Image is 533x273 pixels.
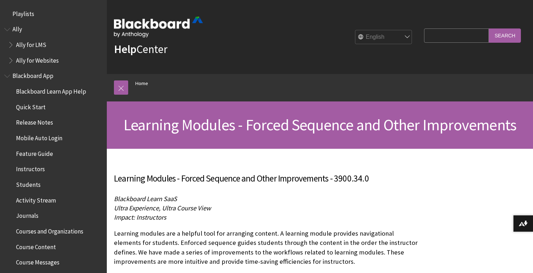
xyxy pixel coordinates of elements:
span: Instructors [16,163,45,173]
p: Learning modules are a helpful tool for arranging content. A learning module provides navigationa... [114,229,420,266]
h3: Learning Modules - Forced Sequence and Other Improvements - 3900.34.0 [114,172,420,185]
a: Home [135,79,148,88]
span: Playlists [12,8,34,17]
span: Feature Guide [16,148,53,157]
span: Release Notes [16,117,53,126]
span: Course Messages [16,257,59,266]
input: Search [489,28,521,42]
strong: Help [114,42,136,56]
span: Learning Modules - Forced Sequence and Other Improvements [124,115,516,135]
span: Ally for LMS [16,39,46,48]
span: Students [16,179,41,188]
span: Courses and Organizations [16,225,83,235]
span: Mobile Auto Login [16,132,62,142]
span: Activity Stream [16,194,56,204]
span: Journals [16,210,38,220]
span: Blackboard Learn SaaS Ultra Experience, Ultra Course View Impact: Instructors [114,195,211,221]
nav: Book outline for Playlists [4,8,103,20]
span: Quick Start [16,101,46,111]
span: Blackboard App [12,70,53,80]
span: Course Content [16,241,56,251]
nav: Book outline for Anthology Ally Help [4,23,103,67]
span: Blackboard Learn App Help [16,85,86,95]
a: HelpCenter [114,42,167,56]
span: Ally for Websites [16,54,59,64]
select: Site Language Selector [355,30,412,44]
img: Blackboard by Anthology [114,17,203,37]
span: Ally [12,23,22,33]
